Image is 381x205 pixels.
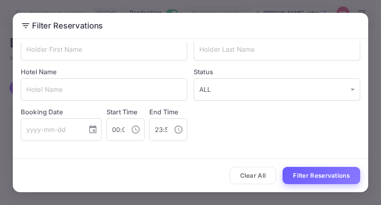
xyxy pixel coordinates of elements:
[21,107,102,117] label: Booking Date
[128,122,144,138] button: Choose time, selected time is 12:00 AM
[149,108,178,116] label: End Time
[194,78,360,101] div: ALL
[230,167,277,184] button: Clear All
[194,67,360,77] label: Status
[13,13,368,39] h2: Filter Reservations
[21,78,187,101] input: Hotel Name
[21,118,82,141] input: yyyy-mm-dd
[106,108,138,116] label: Start Time
[21,38,187,61] input: Holder First Name
[21,68,57,76] label: Hotel Name
[194,38,360,61] input: Holder Last Name
[85,122,101,138] button: Choose date
[283,167,360,184] button: Filter Reservations
[170,122,186,138] button: Choose time, selected time is 11:59 PM
[149,118,167,141] input: hh:mm
[106,118,124,141] input: hh:mm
